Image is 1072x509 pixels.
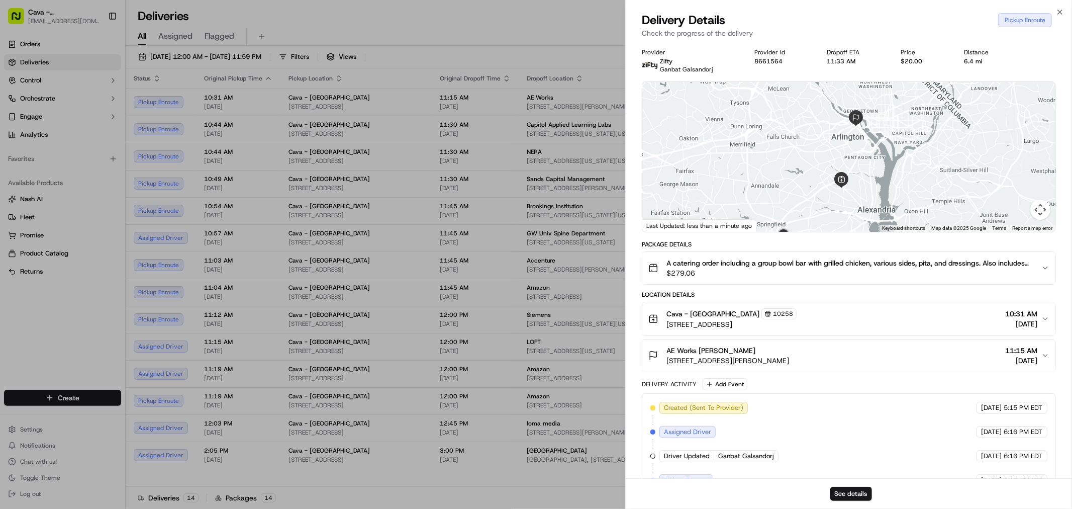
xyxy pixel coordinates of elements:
div: 📗 [10,226,18,234]
span: Assigned Driver [664,428,711,437]
span: Created (Sent To Provider) [664,403,743,412]
img: 1736555255976-a54dd68f-1ca7-489b-9aae-adbdc363a1c4 [20,184,28,192]
a: Report a map error [1012,225,1052,231]
div: Start new chat [45,96,165,106]
div: Location Details [642,291,1056,299]
div: We're available if you need us! [45,106,138,114]
span: [DATE] [981,403,1002,412]
div: Past conversations [10,131,67,139]
p: Zifty [660,57,713,65]
span: Map data ©2025 Google [931,225,986,231]
div: Package Details [642,240,1056,248]
input: Got a question? Start typing here... [26,65,181,75]
button: See all [156,129,183,141]
span: API Documentation [95,225,161,235]
p: Check the progress of the delivery [642,28,1056,38]
span: Delivery Details [642,12,725,28]
p: Welcome 👋 [10,40,183,56]
span: 5:15 PM EDT [1004,403,1042,412]
span: 10258 [773,310,793,318]
span: [DATE] [1005,356,1037,366]
span: [DATE] [981,428,1002,437]
button: Start new chat [171,99,183,111]
button: AE Works [PERSON_NAME][STREET_ADDRESS][PERSON_NAME]11:15 AM[DATE] [642,340,1055,372]
span: [STREET_ADDRESS] [666,319,797,329]
span: A catering order including a group bowl bar with grilled chicken, various sides, pita, and dressi... [666,258,1033,268]
img: zifty-logo-trans-sq.png [642,57,658,73]
span: 9:15 AM EDT [1004,476,1043,485]
div: Last Updated: less than a minute ago [642,219,756,232]
div: Distance [964,48,1014,56]
a: Terms (opens in new tab) [992,225,1006,231]
span: [DATE] [981,452,1002,461]
span: 10:31 AM [1005,309,1037,319]
span: Ganbat Galsandorj [660,65,713,73]
img: Klarizel Pensader [10,174,26,190]
img: 1736555255976-a54dd68f-1ca7-489b-9aae-adbdc363a1c4 [20,156,28,164]
div: Price [901,48,948,56]
img: 1736555255976-a54dd68f-1ca7-489b-9aae-adbdc363a1c4 [10,96,28,114]
button: Map camera controls [1030,200,1050,220]
div: 💻 [85,226,93,234]
span: Pylon [100,249,122,257]
span: [DATE] [981,476,1002,485]
button: Cava - [GEOGRAPHIC_DATA]10258[STREET_ADDRESS]10:31 AM[DATE] [642,302,1055,335]
span: 6:16 PM EDT [1004,428,1042,437]
span: • [85,156,88,164]
span: [DATE] [1005,319,1037,329]
div: $20.00 [901,57,948,65]
span: [STREET_ADDRESS][PERSON_NAME] [666,356,789,366]
div: Dropoff ETA [827,48,885,56]
img: Nash [10,10,30,30]
span: Driver Updated [664,452,710,461]
div: 6.4 mi [964,57,1014,65]
img: Google [645,219,678,232]
span: • [85,183,88,191]
button: A catering order including a group bowl bar with grilled chicken, various sides, pita, and dressi... [642,252,1055,284]
a: 💻API Documentation [81,221,165,239]
button: Add Event [703,378,747,390]
div: Provider Id [754,48,811,56]
button: 8661564 [754,57,783,65]
span: Klarizel Pensader [31,156,83,164]
span: Cava - [GEOGRAPHIC_DATA] [666,309,759,319]
span: 11:15 AM [1005,346,1037,356]
span: Ganbat Galsandorj [718,452,774,461]
span: [DATE] [90,183,111,191]
span: Pickup Enroute [664,476,708,485]
button: Keyboard shortcuts [882,225,925,232]
span: AE Works [PERSON_NAME] [666,346,755,356]
span: 6:16 PM EDT [1004,452,1042,461]
div: 11:33 AM [827,57,885,65]
button: See details [830,487,872,501]
a: Powered byPylon [71,249,122,257]
a: 📗Knowledge Base [6,221,81,239]
span: $279.06 [666,268,1033,278]
img: Klarizel Pensader [10,146,26,162]
img: 1724597045416-56b7ee45-8013-43a0-a6f9-03cb97ddad50 [21,96,39,114]
span: [DATE] [90,156,111,164]
span: Knowledge Base [20,225,77,235]
span: Klarizel Pensader [31,183,83,191]
div: Delivery Activity [642,380,697,388]
div: Provider [642,48,738,56]
a: Open this area in Google Maps (opens a new window) [645,219,678,232]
